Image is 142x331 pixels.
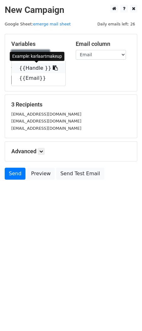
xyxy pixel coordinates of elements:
[33,22,71,26] a: emerge mail sheet
[12,63,65,73] a: {{Handle }}
[12,73,65,83] a: {{Email}}
[95,22,137,26] a: Daily emails left: 26
[76,41,131,47] h5: Email column
[27,168,55,180] a: Preview
[5,168,25,180] a: Send
[111,301,142,331] iframe: Chat Widget
[5,5,137,15] h2: New Campaign
[11,112,81,117] small: [EMAIL_ADDRESS][DOMAIN_NAME]
[111,301,142,331] div: 聊天小组件
[11,119,81,123] small: [EMAIL_ADDRESS][DOMAIN_NAME]
[56,168,104,180] a: Send Test Email
[5,22,71,26] small: Google Sheet:
[95,21,137,28] span: Daily emails left: 26
[11,41,66,47] h5: Variables
[10,52,64,61] div: Example: karlaartmakeup
[11,101,131,108] h5: 3 Recipients
[11,148,131,155] h5: Advanced
[11,126,81,131] small: [EMAIL_ADDRESS][DOMAIN_NAME]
